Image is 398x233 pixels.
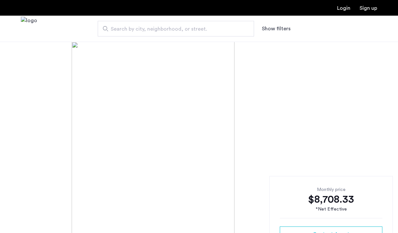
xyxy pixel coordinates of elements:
div: $8,708.33 [280,193,382,206]
input: Apartment Search [98,21,254,36]
a: Registration [360,6,377,11]
div: *Net Effective [280,206,382,213]
span: Search by city, neighborhood, or street. [111,25,236,33]
img: logo [21,17,37,41]
button: Show or hide filters [262,25,291,33]
a: Login [337,6,350,11]
a: Cazamio Logo [21,17,37,41]
div: Monthly price [280,186,382,193]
